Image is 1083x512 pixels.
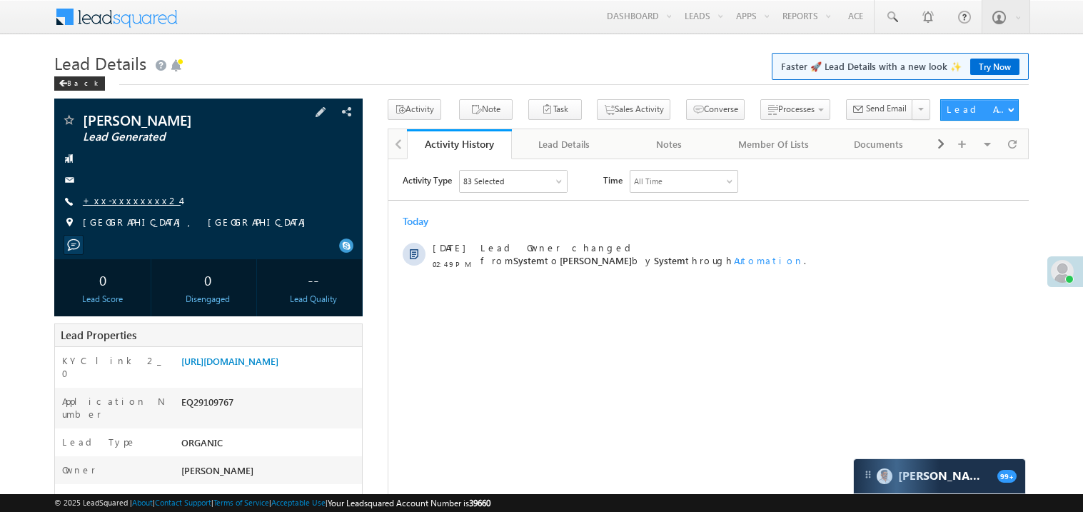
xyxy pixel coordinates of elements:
[271,498,326,507] a: Acceptable Use
[528,99,582,120] button: Task
[597,99,670,120] button: Sales Activity
[853,458,1026,494] div: carter-dragCarter[PERSON_NAME]99+
[213,498,269,507] a: Terms of Service
[14,11,64,32] span: Activity Type
[181,355,278,367] a: [URL][DOMAIN_NAME]
[628,136,709,153] div: Notes
[940,99,1019,121] button: Lead Actions
[778,104,815,114] span: Processes
[733,136,814,153] div: Member Of Lists
[62,463,96,476] label: Owner
[459,99,513,120] button: Note
[171,95,243,107] span: [PERSON_NAME]
[970,59,1019,75] a: Try Now
[62,395,166,421] label: Application Number
[827,129,932,159] a: Documents
[266,95,297,107] span: System
[512,129,617,159] a: Lead Details
[54,51,146,74] span: Lead Details
[163,293,253,306] div: Disengaged
[62,436,136,448] label: Lead Type
[523,136,604,153] div: Lead Details
[181,464,253,476] span: [PERSON_NAME]
[862,469,874,481] img: carter-drag
[75,16,116,29] div: 83 Selected
[178,436,362,456] div: ORGANIC
[58,293,148,306] div: Lead Score
[54,496,490,510] span: © 2025 LeadSquared | | | | |
[62,354,166,380] label: KYC link 2_0
[58,266,148,293] div: 0
[83,216,313,230] span: [GEOGRAPHIC_DATA], [GEOGRAPHIC_DATA]
[997,470,1017,483] span: 99+
[132,498,153,507] a: About
[469,498,490,508] span: 39660
[407,129,512,159] a: Activity History
[83,113,274,127] span: [PERSON_NAME]
[388,99,441,120] button: Activity
[83,194,181,206] a: +xx-xxxxxxxx24
[418,137,501,151] div: Activity History
[760,99,830,120] button: Processes
[125,95,156,107] span: System
[722,129,827,159] a: Member Of Lists
[163,266,253,293] div: 0
[846,99,913,120] button: Send Email
[866,102,907,115] span: Send Email
[92,82,418,107] span: Lead Owner changed from to by through .
[54,76,112,88] a: Back
[246,16,274,29] div: All Time
[617,129,722,159] a: Notes
[44,99,87,111] span: 02:49 PM
[781,59,1019,74] span: Faster 🚀 Lead Details with a new look ✨
[71,11,178,33] div: Sales Activity,Email Bounced,Email Link Clicked,Email Marked Spam,Email Opened & 78 more..
[61,328,136,342] span: Lead Properties
[686,99,745,120] button: Converse
[44,82,76,95] span: [DATE]
[947,103,1007,116] div: Lead Actions
[155,498,211,507] a: Contact Support
[838,136,919,153] div: Documents
[346,95,415,107] span: Automation
[178,395,362,415] div: EQ29109767
[14,56,61,69] div: Today
[268,293,358,306] div: Lead Quality
[215,11,234,32] span: Time
[268,266,358,293] div: --
[54,76,105,91] div: Back
[328,498,490,508] span: Your Leadsquared Account Number is
[83,130,274,144] span: Lead Generated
